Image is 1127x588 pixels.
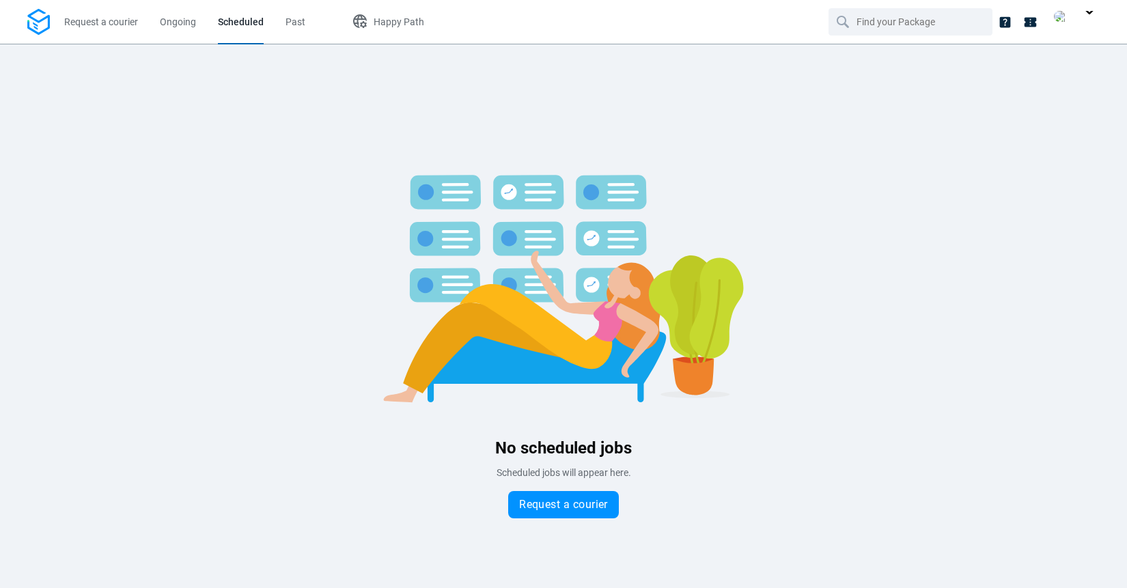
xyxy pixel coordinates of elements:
span: Scheduled jobs will appear here. [497,467,631,478]
span: No scheduled jobs [495,438,632,458]
span: Request a courier [519,499,608,510]
button: Request a courier [508,491,619,518]
span: Scheduled [218,16,264,27]
span: Ongoing [160,16,196,27]
img: Logo [27,9,50,36]
span: Request a courier [64,16,138,27]
input: Find your Package [857,9,967,35]
img: Blank slate [359,113,768,421]
img: Client [1054,11,1078,22]
span: Happy Path [374,16,424,27]
span: Past [286,16,305,27]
